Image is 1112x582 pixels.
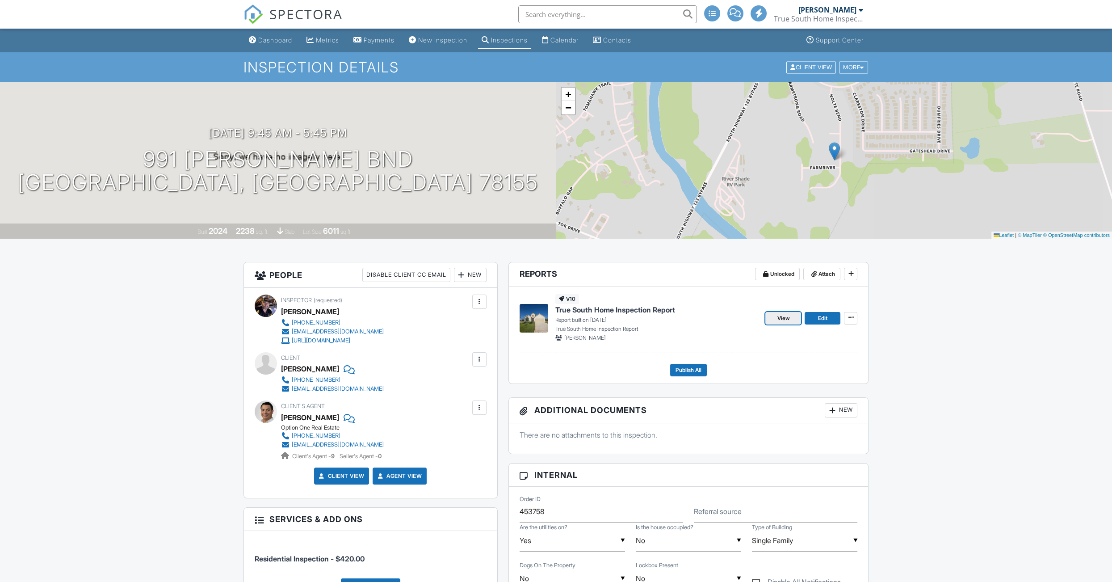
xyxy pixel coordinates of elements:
label: Is the house occupied? [636,523,693,531]
span: − [565,102,571,113]
a: [EMAIL_ADDRESS][DOMAIN_NAME] [281,440,384,449]
span: sq. ft. [256,228,269,235]
div: Dashboard [258,36,292,44]
div: Payments [364,36,394,44]
a: Agent View [376,472,422,481]
h3: People [244,262,497,288]
a: Zoom in [562,88,575,101]
div: Client View [786,61,836,73]
span: (requested) [314,297,342,304]
h3: [DATE] 9:45 am - 5:45 pm [209,127,347,139]
a: Contacts [589,32,635,49]
label: Dogs On The Property [520,561,575,569]
input: Search everything... [518,5,697,23]
div: Calendar [550,36,579,44]
div: [URL][DOMAIN_NAME] [292,337,350,344]
a: [URL][DOMAIN_NAME] [281,336,384,345]
span: Client's Agent [281,403,325,409]
span: + [565,89,571,100]
div: [PHONE_NUMBER] [292,432,340,439]
div: Contacts [603,36,631,44]
span: Client [281,354,300,361]
div: 6011 [323,226,339,236]
div: [PERSON_NAME] [798,5,856,14]
span: Built [197,228,207,235]
div: 2238 [236,226,255,236]
span: Seller's Agent - [340,453,382,460]
a: Client View [785,63,838,70]
span: sq.ft. [340,228,352,235]
li: Service: Residential Inspection [255,538,487,571]
a: [PERSON_NAME] [281,411,339,424]
div: [PHONE_NUMBER] [292,319,340,326]
a: SPECTORA [243,12,343,31]
label: Lockbox Present [636,561,678,569]
a: [EMAIL_ADDRESS][DOMAIN_NAME] [281,384,384,393]
a: © OpenStreetMap contributors [1043,232,1110,238]
h3: Internal [509,464,869,487]
div: [PHONE_NUMBER] [292,376,340,384]
div: [PERSON_NAME] [281,362,339,375]
div: New [454,268,487,282]
span: Residential Inspection - $420.00 [255,554,365,563]
span: Client's Agent - [292,453,336,460]
div: Metrics [316,36,339,44]
a: [PHONE_NUMBER] [281,431,384,440]
a: Metrics [303,32,343,49]
div: New Inspection [418,36,467,44]
div: Option One Real Estate [281,424,391,431]
a: [PHONE_NUMBER] [281,318,384,327]
div: [EMAIL_ADDRESS][DOMAIN_NAME] [292,328,384,335]
label: Type of Building [752,523,792,531]
a: © MapTiler [1018,232,1042,238]
div: True South Home Inspection [774,14,863,23]
a: Zoom out [562,101,575,114]
span: slab [285,228,294,235]
strong: 0 [378,453,382,460]
div: Support Center [816,36,864,44]
div: More [839,61,868,73]
label: Order ID [520,495,541,503]
a: Inspections [478,32,531,49]
div: 2024 [209,226,227,236]
div: [PERSON_NAME] [281,305,339,318]
img: Marker [829,142,840,160]
a: New Inspection [405,32,471,49]
div: Disable Client CC Email [362,268,450,282]
a: Payments [350,32,398,49]
div: [EMAIL_ADDRESS][DOMAIN_NAME] [292,385,384,392]
div: Inspections [491,36,528,44]
p: There are no attachments to this inspection. [520,430,858,440]
img: The Best Home Inspection Software - Spectora [243,4,263,24]
a: Leaflet [994,232,1014,238]
label: Referral source [694,506,742,516]
div: New [825,403,857,418]
h1: Inspection Details [243,59,869,75]
div: [EMAIL_ADDRESS][DOMAIN_NAME] [292,441,384,448]
a: [EMAIL_ADDRESS][DOMAIN_NAME] [281,327,384,336]
a: Client View [317,472,365,481]
strong: 9 [331,453,335,460]
a: Calendar [538,32,582,49]
h1: 991 [PERSON_NAME] Bnd [GEOGRAPHIC_DATA], [GEOGRAPHIC_DATA] 78155 [18,148,538,195]
span: Lot Size [303,228,322,235]
h3: Services & Add ons [244,508,497,531]
a: Dashboard [245,32,296,49]
span: Inspector [281,297,312,304]
a: [PHONE_NUMBER] [281,375,384,384]
h3: Additional Documents [509,398,869,423]
span: SPECTORA [269,4,343,23]
span: | [1015,232,1016,238]
label: Are the utilities on? [520,523,567,531]
a: Support Center [803,32,867,49]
